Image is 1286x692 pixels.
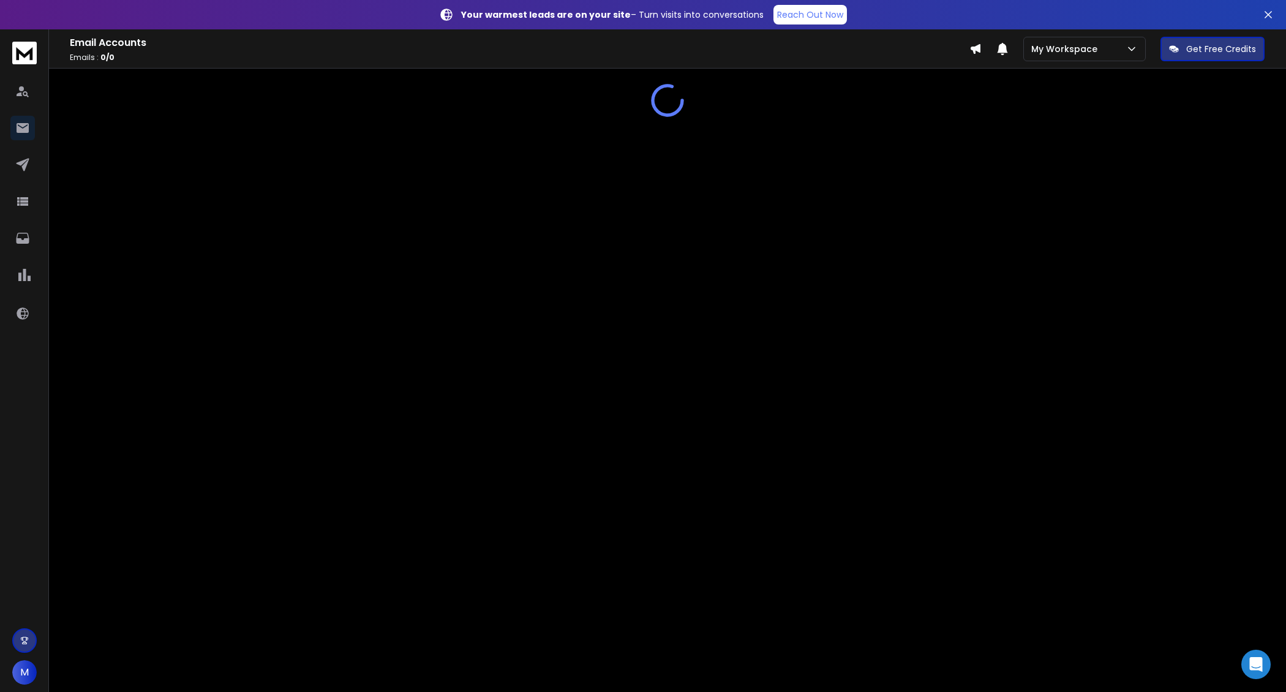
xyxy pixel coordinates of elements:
span: 0 / 0 [100,52,115,62]
p: My Workspace [1031,43,1102,55]
a: Reach Out Now [773,5,847,24]
div: Open Intercom Messenger [1241,650,1271,679]
button: M [12,660,37,685]
p: Get Free Credits [1186,43,1256,55]
h1: Email Accounts [70,36,969,50]
p: – Turn visits into conversations [461,9,764,21]
button: Get Free Credits [1160,37,1265,61]
p: Reach Out Now [777,9,843,21]
strong: Your warmest leads are on your site [461,9,631,21]
img: logo [12,42,37,64]
p: Emails : [70,53,969,62]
